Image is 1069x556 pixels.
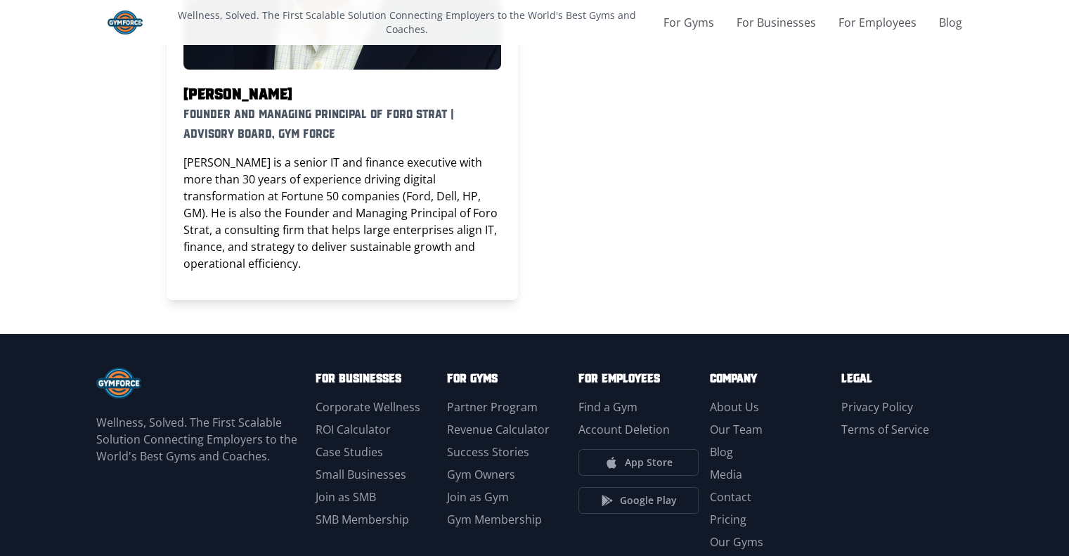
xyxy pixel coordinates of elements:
h3: For Gyms [447,368,567,387]
a: Pricing [710,512,746,527]
a: Join as SMB [316,489,376,505]
p: [PERSON_NAME] is a senior IT and finance executive with more than 30 years of experience driving ... [183,154,501,272]
a: Our Team [710,422,763,437]
a: Contact [710,489,751,505]
a: Success Stories [447,444,529,460]
a: Gym Membership [447,512,542,527]
a: Partner Program [447,399,538,415]
a: Blog [939,14,962,31]
h4: Founder and Managing Principal of Foro Strat | Advisory Board, Gym Force [183,103,501,143]
a: Our Gyms [710,534,763,550]
p: Wellness, Solved. The First Scalable Solution Connecting Employers to the World's Best Gyms and C... [157,8,658,37]
a: Revenue Calculator [447,422,550,437]
a: Find a Gym [578,399,637,415]
a: App Store [578,449,699,476]
a: About Us [710,399,759,415]
a: Privacy Policy [841,399,913,415]
a: Blog [710,444,733,460]
a: Corporate Wellness [316,399,420,415]
h3: For Employees [578,368,699,387]
img: Gym Force Logo [108,11,143,34]
a: For Gyms [663,14,714,31]
a: Gym Owners [447,467,515,482]
a: For Employees [838,14,916,31]
a: Case Studies [316,444,383,460]
a: Account Deletion [578,422,670,437]
a: SMB Membership [316,512,409,527]
p: Wellness, Solved. The First Scalable Solution Connecting Employers to the World's Best Gyms and C... [96,414,304,465]
a: Google Play [578,487,699,514]
h3: Company [710,368,830,387]
h2: [PERSON_NAME] [183,81,501,103]
a: Small Businesses [316,467,406,482]
a: Join as Gym [447,489,509,505]
a: ROI Calculator [316,422,391,437]
a: Media [710,467,742,482]
img: Gym Force® Logo [96,368,141,399]
a: Terms of Service [841,422,929,437]
h3: Legal [841,368,961,387]
h3: For Businesses [316,368,436,387]
a: For Businesses [737,14,816,31]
